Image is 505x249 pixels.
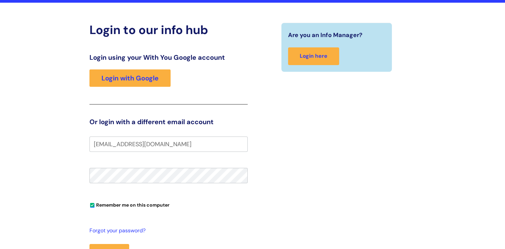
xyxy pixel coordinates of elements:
input: Remember me on this computer [90,203,94,208]
label: Remember me on this computer [89,201,170,208]
h3: Login using your With You Google account [89,53,248,61]
input: Your e-mail address [89,137,248,152]
span: Are you an Info Manager? [288,30,362,40]
h3: Or login with a different email account [89,118,248,126]
a: Login with Google [89,69,171,87]
a: Forgot your password? [89,226,244,236]
a: Login here [288,47,339,65]
div: You can uncheck this option if you're logging in from a shared device [89,199,248,210]
h2: Login to our info hub [89,23,248,37]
